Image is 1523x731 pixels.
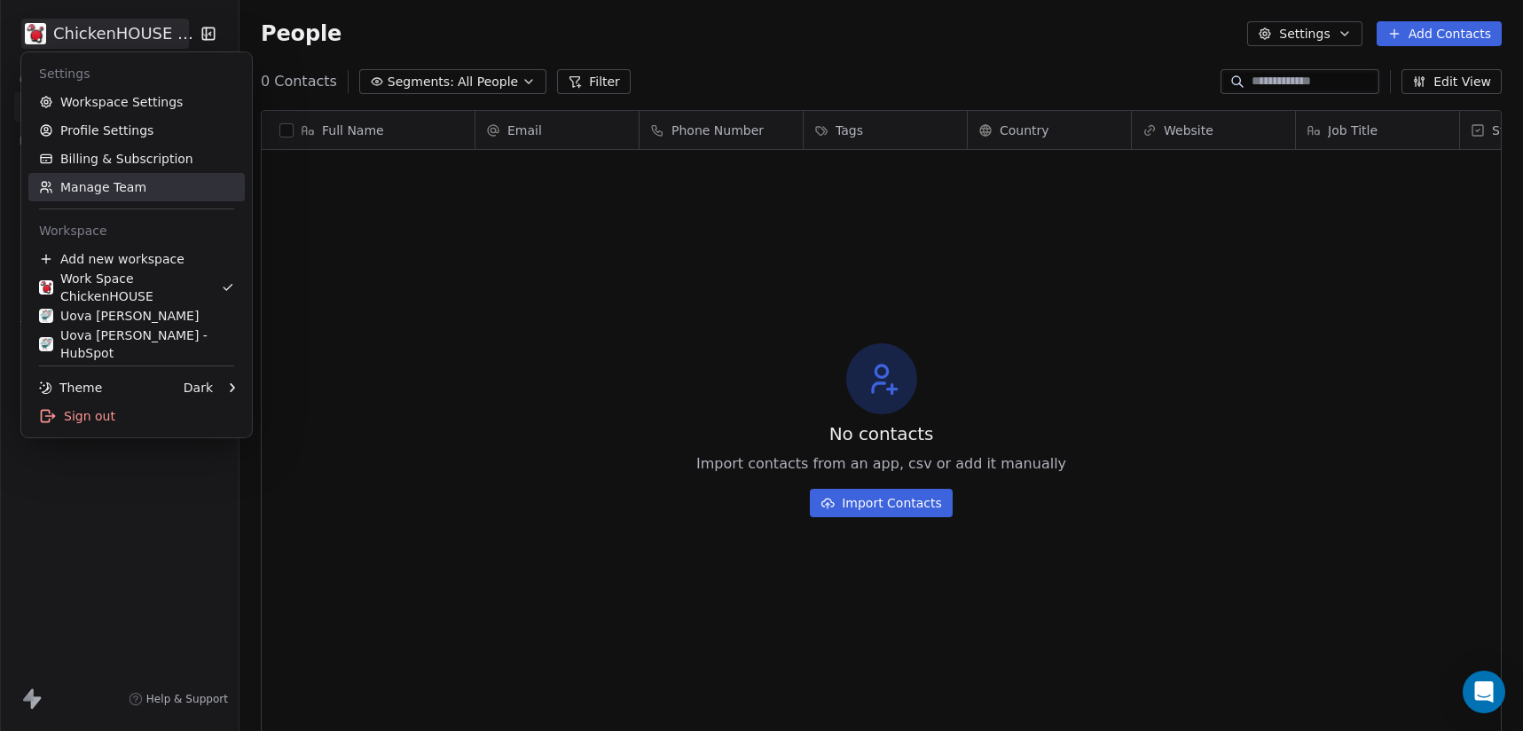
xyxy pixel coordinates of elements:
[39,326,234,362] div: Uova [PERSON_NAME] - HubSpot
[28,216,245,245] div: Workspace
[46,46,199,60] div: Dominio: [DOMAIN_NAME]
[28,88,245,116] a: Workspace Settings
[39,309,53,323] img: 4.jpg
[28,173,245,201] a: Manage Team
[39,270,221,305] div: Work Space ChickenHOUSE
[28,402,245,430] div: Sign out
[184,379,213,397] div: Dark
[198,105,294,116] div: Keyword (traffico)
[93,105,136,116] div: Dominio
[28,46,43,60] img: website_grey.svg
[178,103,192,117] img: tab_keywords_by_traffic_grey.svg
[50,28,87,43] div: v 4.0.25
[28,59,245,88] div: Settings
[39,307,199,325] div: Uova [PERSON_NAME]
[28,245,245,273] div: Add new workspace
[39,337,53,351] img: 4.jpg
[39,280,53,295] img: Betty2017.jpg
[28,116,245,145] a: Profile Settings
[39,379,102,397] div: Theme
[74,103,88,117] img: tab_domain_overview_orange.svg
[28,28,43,43] img: logo_orange.svg
[28,145,245,173] a: Billing & Subscription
